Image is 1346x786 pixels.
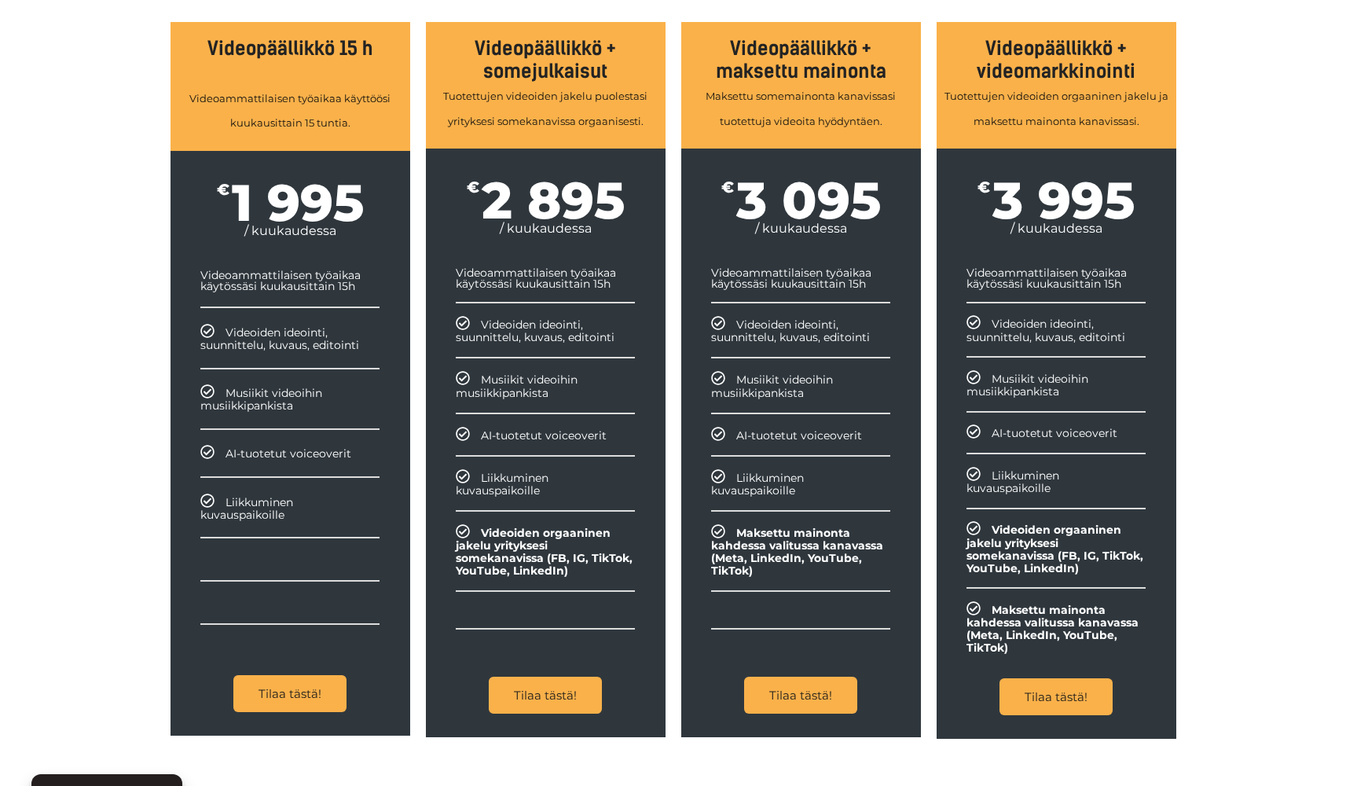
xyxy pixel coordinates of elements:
span: Videoiden ideointi, suunnittelu, kuvaus, editointi [456,318,614,344]
span: Videoiden ideointi, suunnittelu, kuvaus, editointi [711,318,870,344]
span: AI-tuotetut voiceoverit [736,428,862,443]
b: Videoiden orgaaninen jakelu yrityksesi somekanavissa (FB, IG, TikTok, YouTube, LinkedIn) [966,523,1143,575]
span: Maksettu somemainonta kanavissasi tuotettuja videoita hyödyntäen. [706,90,896,127]
b: Maksettu mainonta kahdessa valitussa kanavassa (Meta, LinkedIn, YouTube, TikTok) [711,526,883,578]
span: Videoammattilaisen työaikaa käytössäsi kuukausittain 15h [200,268,361,293]
span: Liikkuminen kuvauspaikoille [200,495,293,522]
span: 3 095 [736,180,881,221]
h3: Videopäällikkö + somejulkaisut [426,38,666,83]
b: Videoiden orgaaninen jakelu yrityksesi somekanavissa (FB, IG, TikTok, YouTube, LinkedIn) [456,526,633,578]
span: AI-tuotetut voiceoverit [481,428,607,443]
span: Musiikit videoihin musiikkipankista [966,372,1088,399]
span: / kuukaudessa [681,221,921,236]
span: € [217,182,229,198]
span: 2 895 [482,180,625,221]
span: Liikkuminen kuvauspaikoille [456,471,548,498]
span: € [467,180,479,196]
span: Musiikit videoihin musiikkipankista [456,373,578,400]
span: / kuukaudessa [426,221,666,236]
b: Maksettu mainonta kahdessa valitussa kanavassa (Meta, LinkedIn, YouTube, TikTok) [966,603,1139,655]
span: Tuotettujen videoiden jakelu puolestasi yrityksesi somekanavissa orgaanisesti. [443,90,647,127]
span: Musiikit videoihin musiikkipankista [711,373,833,400]
span: Liikkuminen kuvauspaikoille [966,468,1059,495]
a: Tilaa tästä! [489,677,602,714]
span: € [977,180,990,196]
h3: Videopäällikkö + maksettu mainonta [681,38,921,83]
span: Videoammattilaisen työaikaa käytössäsi kuukausittain 15h [966,266,1127,291]
span: 3 995 [992,180,1135,221]
span: 1 995 [232,182,364,223]
span: / kuukaudessa [171,223,410,238]
span: AI-tuotetut voiceoverit [226,447,351,461]
a: Tilaa tästä! [999,678,1113,715]
h3: Videopäällikkö 15 h [171,38,410,61]
h3: Videopäällikkö + videomarkkinointi [937,38,1176,83]
a: Tilaa tästä! [744,677,857,714]
span: / kuukaudessa [937,221,1176,236]
span: Videoiden ideointi, suunnittelu, kuvaus, editointi [200,325,359,352]
a: Tilaa tästä! [233,675,347,712]
span: Videoammattilaisen työaikaa käytössäsi kuukausittain 15h [456,266,616,291]
span: Tuotettujen videoiden orgaaninen jakelu ja maksettu mainonta kanavissasi. [944,90,1168,127]
span: € [721,180,734,196]
span: Videoiden ideointi, suunnittelu, kuvaus, editointi [966,318,1125,344]
span: Videoammattilaisen työaikaa käytössäsi kuukausittain 15h [711,266,871,291]
span: AI-tuotetut voiceoverit [992,427,1117,441]
span: Musiikit videoihin musiikkipankista [200,386,322,413]
span: Liikkuminen kuvauspaikoille [711,471,804,498]
span: Videoammattilaisen työaikaa käyttöösi kuukausittain 15 tuntia. [189,92,391,130]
